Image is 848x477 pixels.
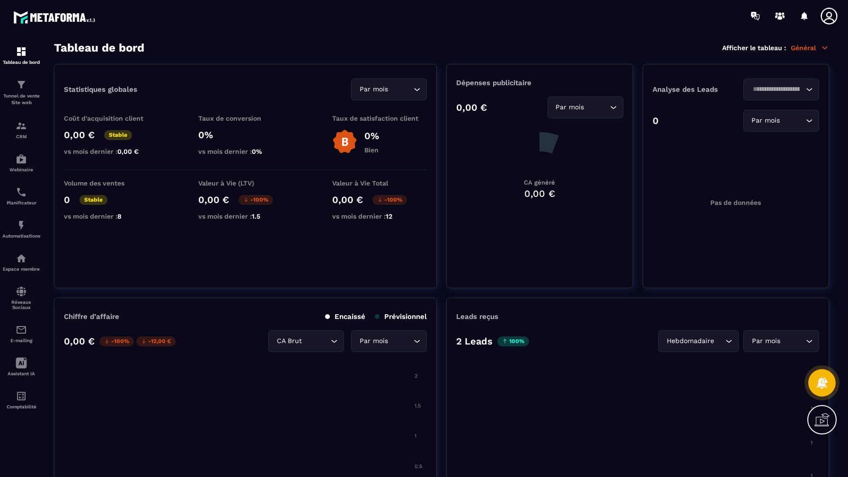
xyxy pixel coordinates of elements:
p: Afficher le tableau : [722,44,786,52]
img: formation [16,120,27,132]
img: automations [16,153,27,165]
a: automationsautomationsEspace membre [2,246,40,279]
p: Réseaux Sociaux [2,300,40,310]
p: 0,00 € [64,129,95,141]
tspan: 0.5 [415,463,422,469]
p: Stable [104,130,132,140]
input: Search for option [782,115,804,126]
input: Search for option [390,336,411,346]
div: Search for option [268,330,344,352]
p: 0,00 € [456,102,487,113]
span: CA Brut [274,336,304,346]
a: Assistant IA [2,350,40,383]
p: -12,00 € [136,336,176,346]
p: Encaissé [325,312,365,321]
p: Dépenses publicitaire [456,79,623,87]
input: Search for option [390,84,411,95]
p: Webinaire [2,167,40,172]
tspan: 2 [415,373,417,379]
div: Search for option [548,97,623,118]
p: 0% [364,130,379,141]
input: Search for option [782,336,804,346]
p: Chiffre d’affaire [64,312,119,321]
div: Search for option [743,110,819,132]
a: formationformationCRM [2,113,40,146]
p: 0,00 € [332,194,363,205]
span: Par mois [554,102,586,113]
tspan: 1 [811,440,813,446]
p: Coût d'acquisition client [64,115,159,122]
div: Search for option [351,330,427,352]
img: scheduler [16,186,27,198]
div: Search for option [743,79,819,100]
p: vs mois dernier : [64,212,159,220]
img: automations [16,220,27,231]
p: 0,00 € [198,194,229,205]
p: Taux de satisfaction client [332,115,427,122]
p: Automatisations [2,233,40,238]
p: Général [791,44,829,52]
tspan: 1 [415,433,416,439]
p: Valeur à Vie (LTV) [198,179,293,187]
p: CRM [2,134,40,139]
span: Par mois [750,336,782,346]
div: Search for option [658,330,739,352]
p: vs mois dernier : [198,212,293,220]
p: Prévisionnel [375,312,427,321]
p: 0% [198,129,293,141]
input: Search for option [716,336,723,346]
p: Analyse des Leads [653,85,736,94]
h3: Tableau de bord [54,41,144,54]
span: Par mois [357,336,390,346]
p: Planificateur [2,200,40,205]
p: 2 Leads [456,336,493,347]
a: schedulerschedulerPlanificateur [2,179,40,212]
a: accountantaccountantComptabilité [2,383,40,416]
p: Stable [79,195,107,205]
a: emailemailE-mailing [2,317,40,350]
p: vs mois dernier : [332,212,427,220]
span: Par mois [357,84,390,95]
tspan: 1.5 [415,403,421,409]
a: social-networksocial-networkRéseaux Sociaux [2,279,40,317]
img: social-network [16,286,27,297]
p: Espace membre [2,266,40,272]
span: 0% [252,148,262,155]
p: 0 [653,115,659,126]
span: 1.5 [252,212,260,220]
img: accountant [16,390,27,402]
p: Valeur à Vie Total [332,179,427,187]
a: automationsautomationsWebinaire [2,146,40,179]
span: Hebdomadaire [664,336,716,346]
a: formationformationTableau de bord [2,39,40,72]
div: Search for option [743,330,819,352]
span: 12 [386,212,392,220]
p: Tableau de bord [2,60,40,65]
span: 8 [117,212,122,220]
p: E-mailing [2,338,40,343]
p: Assistant IA [2,371,40,376]
img: automations [16,253,27,264]
p: vs mois dernier : [198,148,293,155]
input: Search for option [586,102,608,113]
img: formation [16,79,27,90]
span: 0,00 € [117,148,139,155]
img: formation [16,46,27,57]
p: -100% [238,195,273,205]
span: Par mois [750,115,782,126]
p: -100% [372,195,407,205]
input: Search for option [750,84,804,95]
img: logo [13,9,98,26]
p: 0 [64,194,70,205]
p: Comptabilité [2,404,40,409]
input: Search for option [304,336,328,346]
p: vs mois dernier : [64,148,159,155]
a: automationsautomationsAutomatisations [2,212,40,246]
p: Taux de conversion [198,115,293,122]
p: 0,00 € [64,336,95,347]
p: Statistiques globales [64,85,137,94]
img: email [16,324,27,336]
p: 100% [497,336,529,346]
a: formationformationTunnel de vente Site web [2,72,40,113]
p: Tunnel de vente Site web [2,93,40,106]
